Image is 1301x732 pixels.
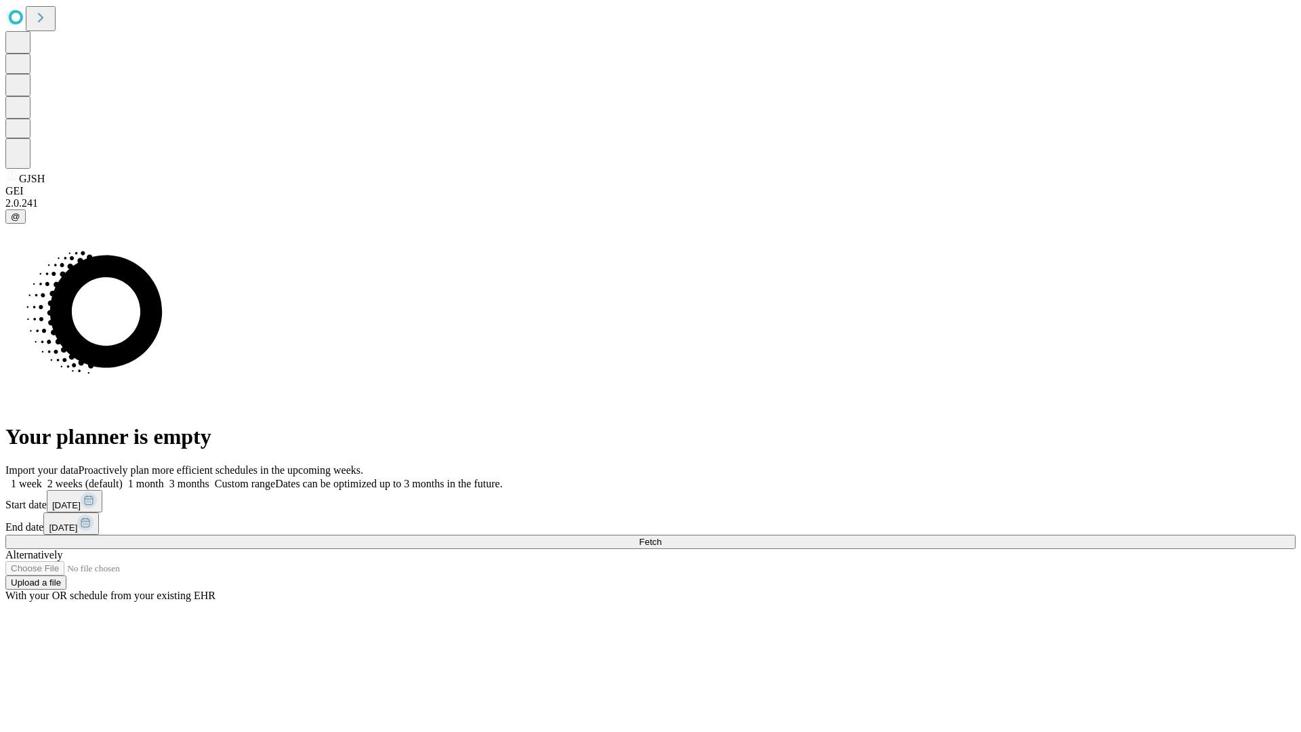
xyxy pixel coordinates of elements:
span: Proactively plan more efficient schedules in the upcoming weeks. [79,464,363,476]
span: Dates can be optimized up to 3 months in the future. [275,478,502,489]
span: 3 months [169,478,209,489]
span: 2 weeks (default) [47,478,123,489]
span: Fetch [639,537,661,547]
span: With your OR schedule from your existing EHR [5,590,215,601]
span: GJSH [19,173,45,184]
span: [DATE] [49,523,77,533]
div: End date [5,512,1296,535]
span: Alternatively [5,549,62,561]
button: Upload a file [5,575,66,590]
button: [DATE] [43,512,99,535]
span: 1 week [11,478,42,489]
span: [DATE] [52,500,81,510]
span: Custom range [215,478,275,489]
div: Start date [5,490,1296,512]
button: @ [5,209,26,224]
span: Import your data [5,464,79,476]
div: 2.0.241 [5,197,1296,209]
h1: Your planner is empty [5,424,1296,449]
button: [DATE] [47,490,102,512]
button: Fetch [5,535,1296,549]
span: 1 month [128,478,164,489]
div: GEI [5,185,1296,197]
span: @ [11,211,20,222]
